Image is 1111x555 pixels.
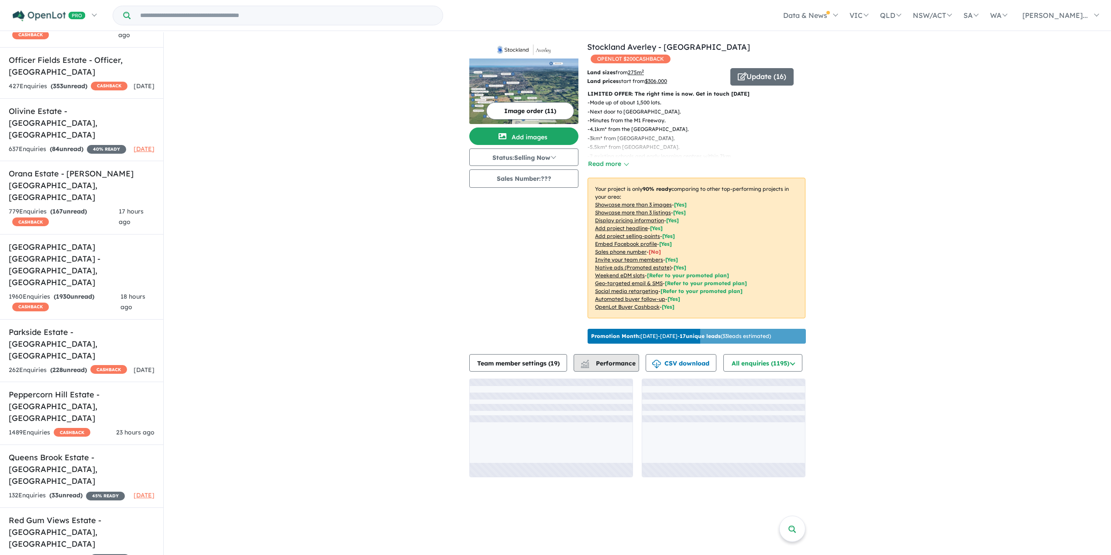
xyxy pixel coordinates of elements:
b: Land sizes [587,69,616,76]
p: - 5.5km* from [GEOGRAPHIC_DATA]. [588,143,812,152]
span: [DATE] [134,491,155,499]
span: OPENLOT $ 200 CASHBACK [591,55,671,63]
span: 18 hours ago [120,293,145,311]
img: Openlot PRO Logo White [13,10,86,21]
span: Performance [582,359,636,367]
strong: ( unread) [50,145,83,153]
img: bar-chart.svg [581,362,589,368]
span: [ Yes ] [650,225,663,231]
span: [ Yes ] [673,209,686,216]
div: 427 Enquir ies [9,81,127,92]
span: [Refer to your promoted plan] [647,272,729,279]
span: CASHBACK [90,365,127,374]
h5: Olivine Estate - [GEOGRAPHIC_DATA] , [GEOGRAPHIC_DATA] [9,105,155,141]
b: 90 % ready [643,186,671,192]
strong: ( unread) [54,293,94,300]
p: LIMITED OFFER: The right time is now. Get in touch [DATE] [588,90,805,98]
u: OpenLot Buyer Cashback [595,303,660,310]
u: Geo-targeted email & SMS [595,280,663,286]
span: [ Yes ] [662,233,675,239]
p: - Made up of about 1,500 lots. [588,98,812,107]
img: download icon [652,360,661,369]
u: Add project selling-points [595,233,660,239]
u: Showcase more than 3 listings [595,209,671,216]
h5: Peppercorn Hill Estate - [GEOGRAPHIC_DATA] , [GEOGRAPHIC_DATA] [9,389,155,424]
button: Status:Selling Now [469,148,578,166]
p: start from [587,77,724,86]
span: 33 [52,491,58,499]
u: Invite your team members [595,256,663,263]
img: Stockland Averley - Nar Nar Goon North [469,59,578,124]
span: [ No ] [649,248,661,255]
button: Image order (11) [486,102,574,120]
span: CASHBACK [12,31,49,39]
span: [Refer to your promoted plan] [660,288,743,294]
u: Sales phone number [595,248,647,255]
strong: ( unread) [50,366,87,374]
span: [ Yes ] [666,217,679,224]
div: 262 Enquir ies [9,365,127,376]
span: 228 [52,366,63,374]
span: [DATE] [134,82,155,90]
span: CASHBACK [54,428,90,437]
input: Try estate name, suburb, builder or developer [132,6,441,25]
p: [DATE] - [DATE] - ( 33 leads estimated) [591,332,771,340]
a: Stockland Averley - [GEOGRAPHIC_DATA] [587,42,750,52]
strong: ( unread) [50,207,87,215]
u: $ 306,000 [645,78,667,84]
span: 14 hours ago [118,21,144,39]
u: 275 m [628,69,644,76]
u: Social media retargeting [595,288,658,294]
img: Stockland Averley - Nar Nar Goon North Logo [473,45,575,55]
span: [DATE] [134,366,155,374]
span: CASHBACK [91,82,127,90]
div: 779 Enquir ies [9,207,119,228]
u: Automated buyer follow-up [595,296,665,302]
h5: Red Gum Views Estate - [GEOGRAPHIC_DATA] , [GEOGRAPHIC_DATA] [9,514,155,550]
span: [DATE] [134,145,155,153]
div: 637 Enquir ies [9,144,126,155]
h5: [GEOGRAPHIC_DATA] [GEOGRAPHIC_DATA] - [GEOGRAPHIC_DATA] , [GEOGRAPHIC_DATA] [9,241,155,288]
div: 1960 Enquir ies [9,292,120,313]
span: 45 % READY [86,492,125,500]
u: Native ads (Promoted estate) [595,264,671,271]
h5: Orana Estate - [PERSON_NAME][GEOGRAPHIC_DATA] , [GEOGRAPHIC_DATA] [9,168,155,203]
p: - 4.1km* from the [GEOGRAPHIC_DATA]. [588,125,812,134]
span: 1930 [56,293,70,300]
span: 84 [52,145,59,153]
b: Promotion Month: [591,333,640,339]
b: Land prices [587,78,619,84]
span: 17 hours ago [119,207,144,226]
p: Your project is only comparing to other top-performing projects in your area: - - - - - - - - - -... [588,178,805,318]
u: Weekend eDM slots [595,272,645,279]
span: [Yes] [667,296,680,302]
h5: Parkside Estate - [GEOGRAPHIC_DATA] , [GEOGRAPHIC_DATA] [9,326,155,362]
p: - Next door to [GEOGRAPHIC_DATA]. [588,107,812,116]
button: Sales Number:??? [469,169,578,188]
h5: Officer Fields Estate - Officer , [GEOGRAPHIC_DATA] [9,54,155,78]
span: 40 % READY [87,145,126,154]
a: Stockland Averley - Nar Nar Goon North LogoStockland Averley - Nar Nar Goon North [469,41,578,124]
u: Display pricing information [595,217,664,224]
div: 132 Enquir ies [9,490,125,501]
sup: 2 [642,69,644,73]
div: 1489 Enquir ies [9,427,90,438]
span: 19 [550,359,557,367]
strong: ( unread) [51,82,87,90]
span: 167 [52,207,63,215]
button: Update (16) [730,68,794,86]
p: - 7 existing schools and early learning centres within 7km [588,152,812,161]
b: 17 unique leads [680,333,721,339]
button: CSV download [646,354,716,372]
button: All enquiries (1195) [723,354,802,372]
h5: Queens Brook Estate - [GEOGRAPHIC_DATA] , [GEOGRAPHIC_DATA] [9,452,155,487]
button: Performance [574,354,639,372]
span: [PERSON_NAME]... [1022,11,1088,20]
img: line-chart.svg [581,360,589,365]
span: [Yes] [662,303,674,310]
button: Read more [588,159,629,169]
u: Embed Facebook profile [595,241,657,247]
span: [Refer to your promoted plan] [665,280,747,286]
span: CASHBACK [12,217,49,226]
span: [Yes] [674,264,686,271]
